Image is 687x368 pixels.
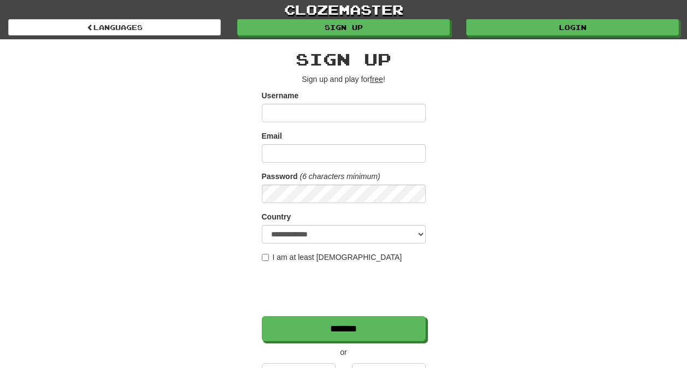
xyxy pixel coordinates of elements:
h2: Sign up [262,50,426,68]
iframe: reCAPTCHA [262,268,428,311]
u: free [370,75,383,84]
a: Sign up [237,19,450,35]
label: Username [262,90,299,101]
label: I am at least [DEMOGRAPHIC_DATA] [262,252,402,263]
p: Sign up and play for ! [262,74,426,85]
label: Email [262,130,282,141]
em: (6 characters minimum) [300,172,380,181]
label: Country [262,211,291,222]
label: Password [262,171,298,182]
input: I am at least [DEMOGRAPHIC_DATA] [262,254,269,261]
a: Login [466,19,679,35]
a: Languages [8,19,221,35]
p: or [262,347,426,358]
